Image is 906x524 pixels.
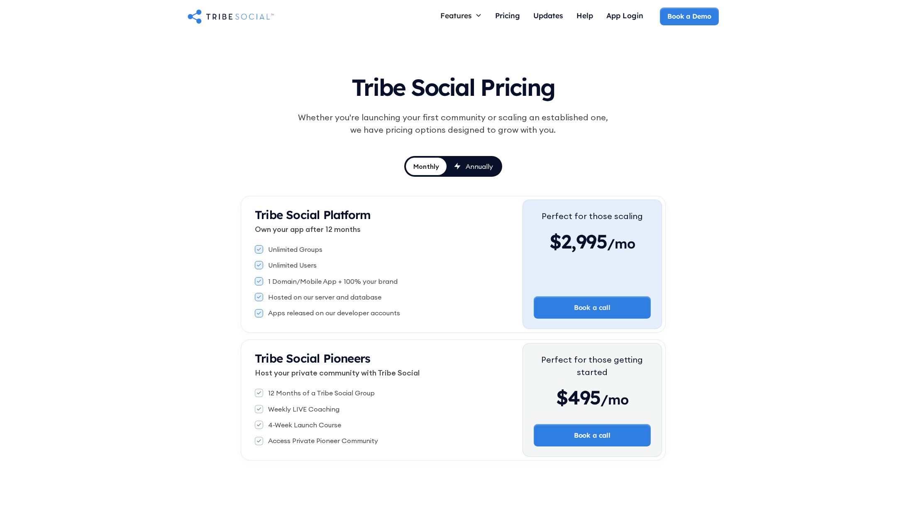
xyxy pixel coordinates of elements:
a: Book a call [534,424,651,446]
div: Perfect for those getting started [534,353,651,378]
div: $495 [534,385,651,410]
div: $2,995 [542,229,643,254]
a: App Login [600,7,650,25]
div: Annually [466,162,493,171]
span: /mo [601,391,628,412]
a: Book a Demo [660,7,718,25]
a: Pricing [488,7,527,25]
div: Help [576,11,593,20]
div: Whether you're launching your first community or scaling an established one, we have pricing opti... [294,111,613,136]
a: Help [570,7,600,25]
div: Perfect for those scaling [542,210,643,222]
p: Own your app after 12 months [255,224,523,235]
div: 4-Week Launch Course [268,420,341,429]
p: Host your private community with Tribe Social [255,367,523,378]
span: /mo [607,235,635,256]
a: Book a call [534,296,651,319]
div: Unlimited Groups [268,245,322,254]
strong: Tribe Social Pioneers [255,351,370,366]
div: 1 Domain/Mobile App + 100% your brand [268,277,398,286]
a: Updates [527,7,570,25]
div: 12 Months of a Tribe Social Group [268,388,375,397]
div: Features [434,7,488,23]
div: App Login [606,11,643,20]
div: Features [440,11,472,20]
a: home [188,8,274,24]
div: Hosted on our server and database [268,292,381,302]
strong: Tribe Social Platform [255,207,371,222]
div: Weekly LIVE Coaching [268,405,339,414]
div: Pricing [495,11,520,20]
h1: Tribe Social Pricing [261,66,646,105]
div: Access Private Pioneer Community [268,436,378,445]
div: Monthly [413,162,439,171]
div: Unlimited Users [268,261,317,270]
div: Updates [533,11,563,20]
div: Apps released on our developer accounts [268,308,400,317]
